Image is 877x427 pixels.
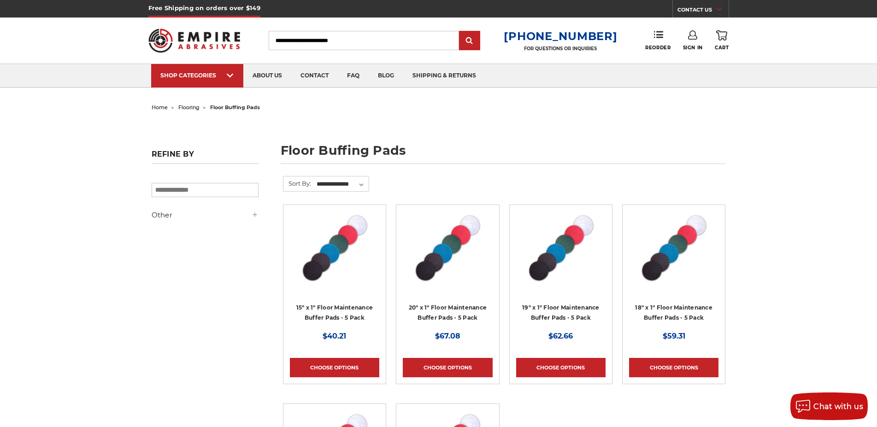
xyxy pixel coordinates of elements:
a: contact [291,64,338,88]
p: FOR QUESTIONS OR INQUIRIES [504,46,617,52]
select: Sort By: [315,177,369,191]
a: 18" Floor Maintenance Buffer Pads - 5 Pack [629,211,718,301]
h5: Other [152,210,259,221]
a: Choose Options [290,358,379,377]
span: Chat with us [813,402,863,411]
label: Sort By: [283,176,311,190]
a: faq [338,64,369,88]
img: 18" Floor Maintenance Buffer Pads - 5 Pack [637,211,711,285]
a: Cart [715,30,729,51]
span: Cart [715,45,729,51]
div: SHOP CATEGORIES [160,72,234,79]
span: floor buffing pads [210,104,260,111]
a: 15" Floor Maintenance Buffer Pads - 5 Pack [290,211,379,301]
a: flooring [178,104,200,111]
a: Choose Options [403,358,492,377]
a: Choose Options [629,358,718,377]
a: 15" x 1" Floor Maintenance Buffer Pads - 5 Pack [296,304,373,322]
a: Choose Options [516,358,606,377]
a: 20" Floor Maintenance Buffer Pads - 5 Pack [403,211,492,301]
a: shipping & returns [403,64,485,88]
img: 15" Floor Maintenance Buffer Pads - 5 Pack [298,211,371,285]
input: Submit [460,32,479,50]
span: Reorder [645,45,671,51]
span: $59.31 [663,332,685,340]
button: Chat with us [790,392,868,420]
a: about us [243,64,291,88]
a: 19" x 1" Floor Maintenance Buffer Pads - 5 Pack [522,304,600,322]
a: [PHONE_NUMBER] [504,29,617,43]
a: 20" x 1" Floor Maintenance Buffer Pads - 5 Pack [409,304,487,322]
img: Empire Abrasives [148,23,241,58]
img: 20" Floor Maintenance Buffer Pads - 5 Pack [411,211,484,285]
span: Sign In [683,45,703,51]
span: $40.21 [323,332,346,340]
span: $62.66 [548,332,573,340]
h5: Refine by [152,150,259,164]
a: home [152,104,168,111]
a: 18" x 1" Floor Maintenance Buffer Pads - 5 Pack [635,304,712,322]
span: $67.08 [435,332,460,340]
img: 19" Floor Maintenance Buffer Pads - 5 Pack [524,211,598,285]
h1: floor buffing pads [281,144,726,164]
a: 19" Floor Maintenance Buffer Pads - 5 Pack [516,211,606,301]
a: blog [369,64,403,88]
a: CONTACT US [677,5,729,18]
a: Reorder [645,30,671,50]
